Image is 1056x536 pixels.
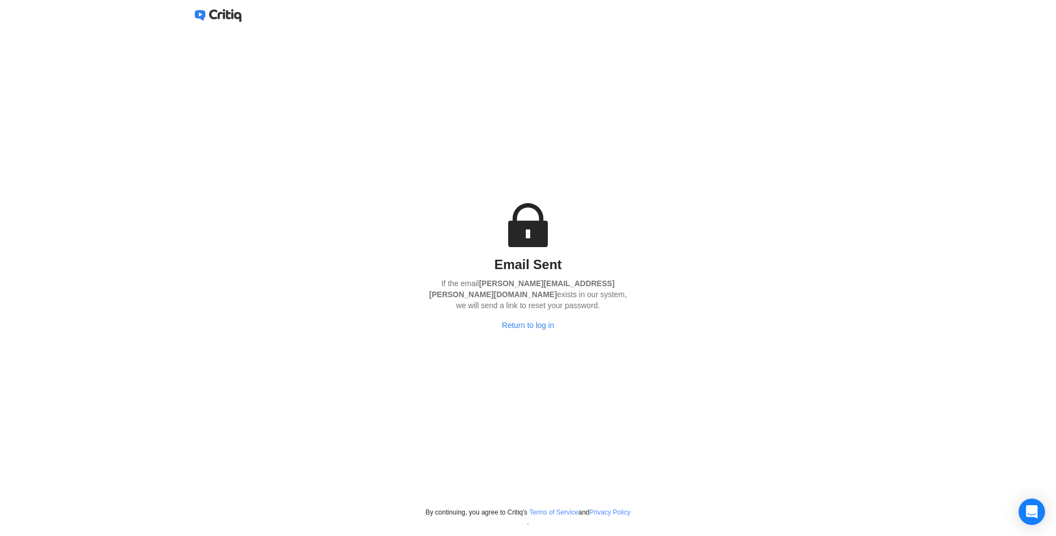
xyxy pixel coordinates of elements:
[502,320,554,331] button: Return to log in
[1019,499,1045,525] div: Open Intercom Messenger
[529,507,578,517] a: Terms of Service
[494,256,562,274] span: Email Sent
[425,278,631,311] span: If the email exists in our system, we will send a link to reset your password.
[425,507,631,527] span: By continuing, you agree to Critiq's and .
[590,507,631,517] a: Privacy Policy
[429,279,614,299] span: [PERSON_NAME][EMAIL_ADDRESS][PERSON_NAME][DOMAIN_NAME]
